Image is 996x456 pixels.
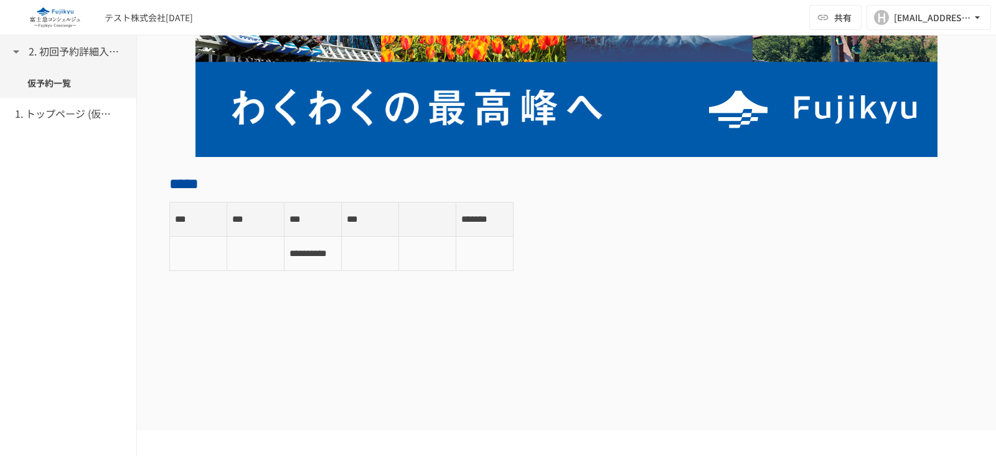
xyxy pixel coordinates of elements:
[874,10,889,25] div: H
[834,11,852,24] span: 共有
[867,5,991,30] button: H[EMAIL_ADDRESS][PERSON_NAME][DOMAIN_NAME]
[29,44,128,60] h6: 2. 初回予約詳細入力ページ
[809,5,862,30] button: 共有
[15,7,95,27] img: eQeGXtYPV2fEKIA3pizDiVdzO5gJTl2ahLbsPaD2E4R
[27,76,109,90] span: 仮予約一覧
[894,10,971,26] div: [EMAIL_ADDRESS][PERSON_NAME][DOMAIN_NAME]
[105,11,193,24] div: テスト株式会社[DATE]
[15,106,115,122] h6: 1. トップページ (仮予約一覧)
